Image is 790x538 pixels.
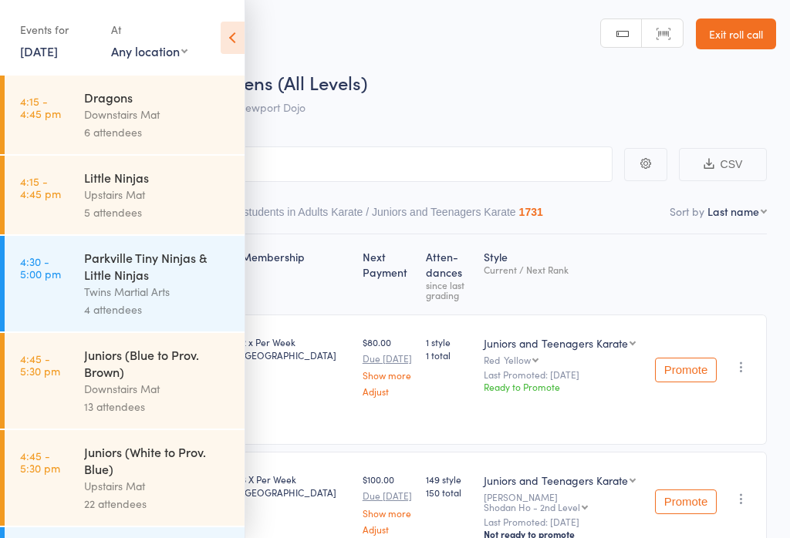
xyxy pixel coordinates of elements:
div: Little Ninjas [84,169,231,186]
time: 4:45 - 5:30 pm [20,352,60,377]
div: Juniors (White to Prov. Blue) [84,443,231,477]
button: Promote [655,358,717,382]
div: Twins Martial Arts [84,283,231,301]
div: Shodan Ho - 2nd Level [484,502,580,512]
small: Due [DATE] [363,490,414,501]
div: 13 attendees [84,398,231,415]
div: Juniors (Blue to Prov. Brown) [84,346,231,380]
a: Exit roll call [696,18,776,49]
a: Show more [363,508,414,518]
a: Adjust [363,524,414,534]
a: 4:45 -5:30 pmJuniors (Blue to Prov. Brown)Downstairs Mat13 attendees [5,333,245,429]
div: 4 attendees [84,301,231,318]
time: 4:15 - 4:45 pm [20,175,61,200]
a: 4:30 -5:00 pmParkville Tiny Ninjas & Little NinjasTwins Martial Arts4 attendees [5,236,245,331]
small: Last Promoted: [DATE] [484,516,643,527]
div: [PERSON_NAME] [484,492,643,512]
small: Last Promoted: [DATE] [484,369,643,380]
div: Ready to Promote [484,380,643,393]
div: Membership [235,241,356,308]
a: Adjust [363,386,414,396]
div: Upstairs Mat [84,186,231,203]
span: 150 total [426,486,471,499]
div: Downstairs Mat [84,106,231,123]
div: Next Payment [356,241,420,308]
input: Search by name [23,146,613,182]
div: Events for [20,17,96,42]
button: Promote [655,489,717,514]
small: Due [DATE] [363,353,414,364]
div: $80.00 [363,335,414,396]
time: 4:45 - 5:30 pm [20,449,60,474]
span: Newport Dojo [238,99,306,115]
label: Sort by [670,203,704,219]
div: Current / Next Rank [484,264,643,274]
a: 4:45 -5:30 pmJuniors (White to Prov. Blue)Upstairs Mat22 attendees [5,430,245,526]
button: Other students in Adults Karate / Juniors and Teenagers Karate1731 [214,198,543,234]
div: Parkville Tiny Ninjas & Little Ninjas [84,249,231,283]
div: Red [484,355,643,365]
div: Downstairs Mat [84,380,231,398]
time: 4:30 - 5:00 pm [20,255,61,280]
div: Juniors and Teenagers Karate [484,472,628,488]
a: 4:15 -4:45 pmLittle NinjasUpstairs Mat5 attendees [5,156,245,234]
div: 6 attendees [84,123,231,141]
div: Style [478,241,649,308]
div: Atten­dances [420,241,478,308]
div: Upstairs Mat [84,477,231,495]
div: 3 X Per Week [GEOGRAPHIC_DATA] [241,472,350,499]
div: Yellow [504,355,531,365]
span: 1 total [426,348,471,361]
button: CSV [679,148,767,181]
div: Any location [111,42,187,59]
div: $100.00 [363,472,414,533]
div: 1731 [519,206,543,218]
span: 149 style [426,472,471,486]
div: Dragons [84,89,231,106]
div: Last name [707,203,759,219]
a: Show more [363,370,414,380]
span: 1 style [426,335,471,348]
div: At [111,17,187,42]
div: 5 attendees [84,203,231,221]
a: [DATE] [20,42,58,59]
a: 4:15 -4:45 pmDragonsDownstairs Mat6 attendees [5,76,245,154]
time: 4:15 - 4:45 pm [20,95,61,119]
div: 2 x Per Week [GEOGRAPHIC_DATA] [241,335,350,361]
div: 22 attendees [84,495,231,513]
div: Juniors and Teenagers Karate [484,335,628,351]
span: Adults & Teens (All Levels) [152,69,367,95]
div: since last grading [426,280,471,300]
